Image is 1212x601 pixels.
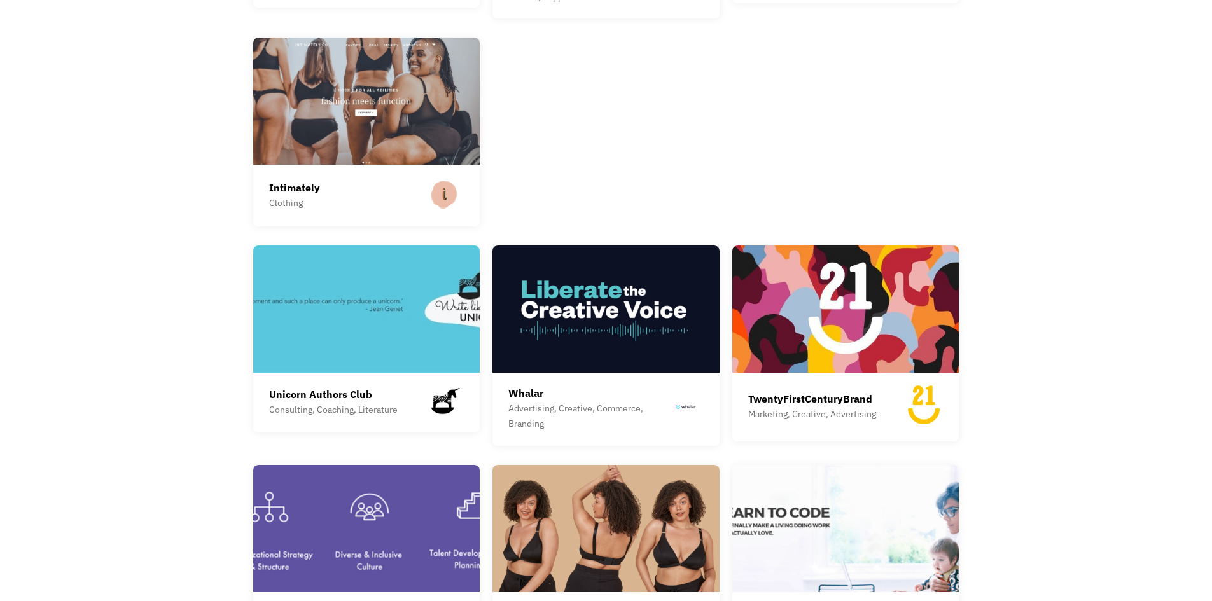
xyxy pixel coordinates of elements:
[732,245,959,441] a: TwentyFirstCenturyBrandMarketing, Creative, Advertising
[492,245,720,445] a: WhalarAdvertising, Creative, Commerce, Branding
[269,402,398,417] div: Consulting, Coaching, Literature
[253,38,480,226] a: IntimatelyClothing
[253,245,480,432] a: Unicorn Authors ClubConsulting, Coaching, Literature
[748,406,876,422] div: Marketing, Creative, Advertising
[748,391,876,406] div: TwentyFirstCenturyBrand
[508,385,668,401] div: Whalar
[269,195,320,211] div: Clothing
[269,387,398,402] div: Unicorn Authors Club
[508,401,668,431] div: Advertising, Creative, Commerce, Branding
[269,180,320,195] div: Intimately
